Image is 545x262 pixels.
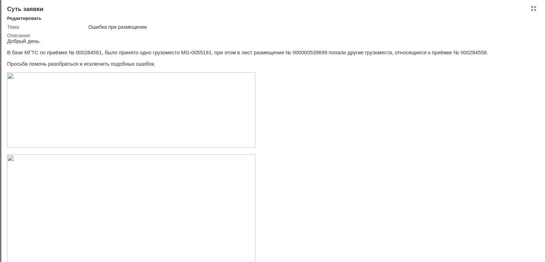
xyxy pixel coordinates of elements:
div: Свернуть (Esc) [531,6,536,11]
div: Тема: [7,24,87,30]
div: Описание: [7,33,534,38]
span: Суть заявки [7,6,43,12]
div: Редактировать [7,16,42,21]
div: Ошибка при размещении [88,24,533,30]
